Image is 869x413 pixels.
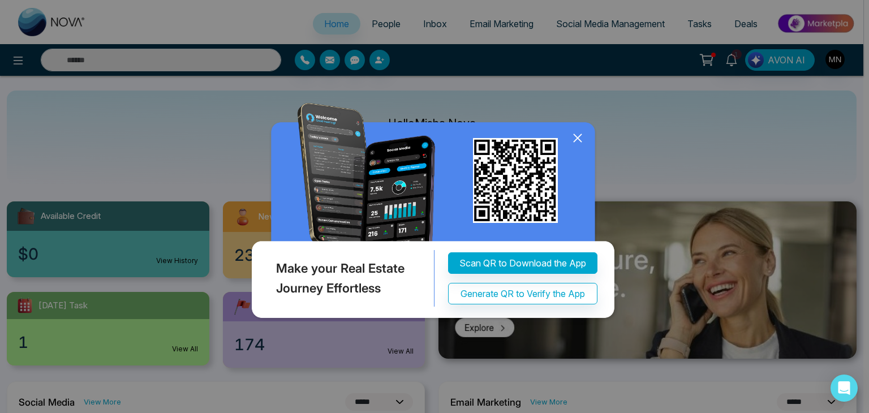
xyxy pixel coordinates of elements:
[249,103,620,323] img: QRModal
[831,375,858,402] div: Open Intercom Messenger
[249,250,434,307] div: Make your Real Estate Journey Effortless
[448,252,597,274] button: Scan QR to Download the App
[448,283,597,304] button: Generate QR to Verify the App
[473,138,558,223] img: qr_for_download_app.png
